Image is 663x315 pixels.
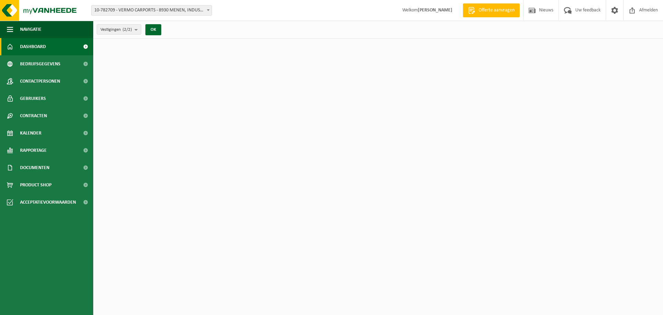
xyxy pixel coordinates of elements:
[20,142,47,159] span: Rapportage
[20,55,60,73] span: Bedrijfsgegevens
[91,5,212,16] span: 10-782709 - VERMO CARPORTS - 8930 MENEN, INDUSTRIELAAN 105
[20,73,60,90] span: Contactpersonen
[97,24,141,35] button: Vestigingen(2/2)
[20,107,47,124] span: Contracten
[20,176,51,194] span: Product Shop
[418,8,452,13] strong: [PERSON_NAME]
[123,27,132,32] count: (2/2)
[100,25,132,35] span: Vestigingen
[20,159,49,176] span: Documenten
[477,7,516,14] span: Offerte aanvragen
[20,38,46,55] span: Dashboard
[20,124,41,142] span: Kalender
[20,21,41,38] span: Navigatie
[463,3,520,17] a: Offerte aanvragen
[20,194,76,211] span: Acceptatievoorwaarden
[20,90,46,107] span: Gebruikers
[145,24,161,35] button: OK
[92,6,212,15] span: 10-782709 - VERMO CARPORTS - 8930 MENEN, INDUSTRIELAAN 105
